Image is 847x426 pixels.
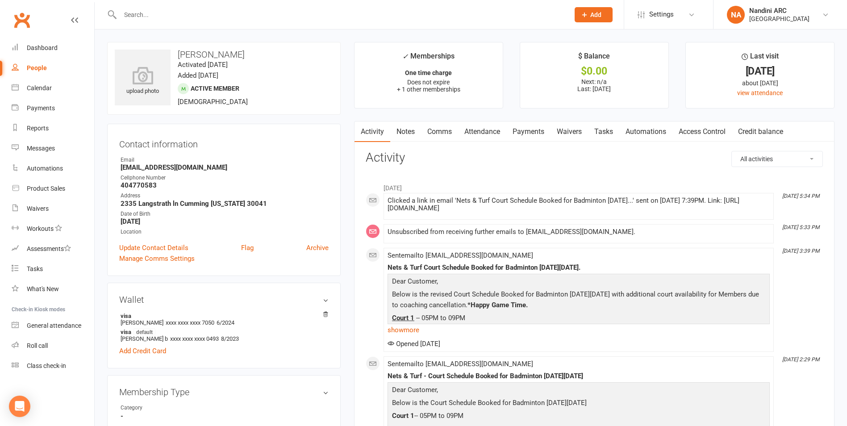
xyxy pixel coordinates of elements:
[397,86,460,93] span: + 1 other memberships
[402,52,408,61] i: ✓
[649,4,674,25] span: Settings
[388,264,770,271] div: Nets & Turf Court Schedule Booked for Badminton [DATE][DATE].
[12,159,94,179] a: Automations
[12,279,94,299] a: What's New
[782,224,819,230] i: [DATE] 5:33 PM
[749,15,809,23] div: [GEOGRAPHIC_DATA]
[121,412,329,420] strong: -
[27,125,49,132] div: Reports
[27,362,66,369] div: Class check-in
[407,79,450,86] span: Does not expire
[117,8,563,21] input: Search...
[694,67,826,76] div: [DATE]
[119,242,188,253] a: Update Contact Details
[27,285,59,292] div: What's New
[392,412,414,420] b: Court 1
[27,342,48,349] div: Roll call
[405,69,452,76] strong: One time charge
[217,319,234,326] span: 6/2024
[121,181,329,189] strong: 404770583
[11,9,33,31] a: Clubworx
[590,11,601,18] span: Add
[742,50,779,67] div: Last visit
[528,78,660,92] p: Next: n/a Last: [DATE]
[27,165,63,172] div: Automations
[388,340,440,348] span: Opened [DATE]
[672,121,732,142] a: Access Control
[551,121,588,142] a: Waivers
[355,121,390,142] a: Activity
[575,7,613,22] button: Add
[27,145,55,152] div: Messages
[121,228,329,236] div: Location
[467,301,528,309] b: *Happy Game Time.
[388,228,770,236] div: Unsubscribed from receiving further emails to [EMAIL_ADDRESS][DOMAIN_NAME].
[27,104,55,112] div: Payments
[119,346,166,356] a: Add Credit Card
[121,192,329,200] div: Address
[12,78,94,98] a: Calendar
[9,396,30,417] div: Open Intercom Messenger
[134,328,155,335] span: default
[12,356,94,376] a: Class kiosk mode
[27,205,49,212] div: Waivers
[119,295,329,305] h3: Wallet
[221,335,239,342] span: 8/2023
[27,245,71,252] div: Assessments
[121,328,324,335] strong: visa
[588,121,619,142] a: Tasks
[119,311,329,327] li: [PERSON_NAME]
[392,399,587,407] span: Below is the Court Schedule Booked for Badminton [DATE][DATE]
[178,61,228,69] time: Activated [DATE]
[578,50,610,67] div: $ Balance
[390,276,768,289] p: Dear Customer,
[366,151,823,165] h3: Activity
[390,384,768,397] p: Dear Customer,
[392,314,414,322] u: Court 1
[392,314,465,322] span: -- 05PM to 09PM
[12,58,94,78] a: People
[366,179,823,193] li: [DATE]
[119,327,329,343] li: [PERSON_NAME] b
[121,200,329,208] strong: 2335 Langstrath ln Cumming [US_STATE] 30041
[402,50,455,67] div: Memberships
[388,372,770,380] div: Nets & Turf - Court Schedule Booked for Badminton [DATE][DATE]
[12,259,94,279] a: Tasks
[12,199,94,219] a: Waivers
[388,324,770,336] a: show more
[166,319,214,326] span: xxxx xxxx xxxx 7050
[12,118,94,138] a: Reports
[12,219,94,239] a: Workouts
[27,185,65,192] div: Product Sales
[388,360,533,368] span: Sent email to [EMAIL_ADDRESS][DOMAIN_NAME]
[121,156,329,164] div: Email
[727,6,745,24] div: NA
[119,387,329,397] h3: Membership Type
[27,64,47,71] div: People
[178,71,218,79] time: Added [DATE]
[12,239,94,259] a: Assessments
[694,78,826,88] div: about [DATE]
[27,84,52,92] div: Calendar
[121,217,329,226] strong: [DATE]
[388,251,533,259] span: Sent email to [EMAIL_ADDRESS][DOMAIN_NAME]
[27,225,54,232] div: Workouts
[458,121,506,142] a: Attendance
[528,67,660,76] div: $0.00
[27,322,81,329] div: General attendance
[749,7,809,15] div: Nandini ARC
[392,290,759,309] span: Below is the revised Court Schedule Booked for Badminton [DATE][DATE] with additional court avail...
[178,98,248,106] span: [DEMOGRAPHIC_DATA]
[12,98,94,118] a: Payments
[115,50,333,59] h3: [PERSON_NAME]
[782,356,819,363] i: [DATE] 2:29 PM
[390,121,421,142] a: Notes
[732,121,789,142] a: Credit balance
[170,335,219,342] span: xxxx xxxx xxxx 0493
[421,121,458,142] a: Comms
[306,242,329,253] a: Archive
[27,44,58,51] div: Dashboard
[782,248,819,254] i: [DATE] 3:39 PM
[119,136,329,149] h3: Contact information
[121,313,324,319] strong: visa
